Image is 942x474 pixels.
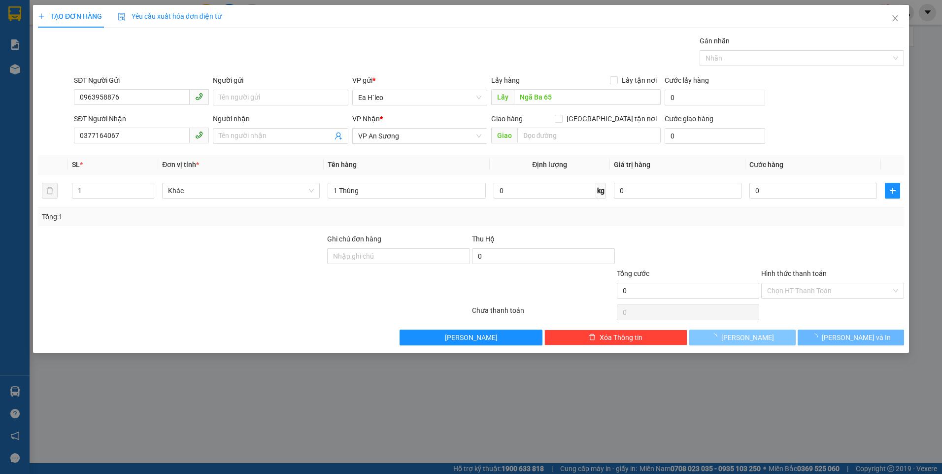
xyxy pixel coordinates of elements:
[614,161,650,169] span: Giá trị hàng
[596,183,606,199] span: kg
[162,161,199,169] span: Đơn vị tính
[352,115,380,123] span: VP Nhận
[74,75,209,86] div: SĐT Người Gửi
[885,183,900,199] button: plus
[721,332,774,343] span: [PERSON_NAME]
[689,330,796,345] button: [PERSON_NAME]
[328,161,357,169] span: Tên hàng
[42,183,58,199] button: delete
[600,332,642,343] span: Xóa Thông tin
[327,235,381,243] label: Ghi chú đơn hàng
[798,330,904,345] button: [PERSON_NAME] và In
[491,89,514,105] span: Lấy
[710,334,721,340] span: loading
[491,76,520,84] span: Lấy hàng
[72,161,80,169] span: SL
[517,128,661,143] input: Dọc đường
[352,75,487,86] div: VP gửi
[74,113,209,124] div: SĐT Người Nhận
[822,332,891,343] span: [PERSON_NAME] và In
[665,115,713,123] label: Cước giao hàng
[811,334,822,340] span: loading
[213,75,348,86] div: Người gửi
[749,161,783,169] span: Cước hàng
[491,128,517,143] span: Giao
[618,75,661,86] span: Lấy tận nơi
[213,113,348,124] div: Người nhận
[589,334,596,341] span: delete
[327,248,470,264] input: Ghi chú đơn hàng
[38,13,45,20] span: plus
[885,187,900,195] span: plus
[118,13,126,21] img: icon
[38,12,102,20] span: TẠO ĐƠN HÀNG
[617,270,649,277] span: Tổng cước
[195,93,203,101] span: phone
[118,12,222,20] span: Yêu cầu xuất hóa đơn điện tử
[544,330,687,345] button: deleteXóa Thông tin
[42,211,364,222] div: Tổng: 1
[491,115,523,123] span: Giao hàng
[514,89,661,105] input: Dọc đường
[335,132,342,140] span: user-add
[665,76,709,84] label: Cước lấy hàng
[400,330,542,345] button: [PERSON_NAME]
[881,5,909,33] button: Close
[665,90,765,105] input: Cước lấy hàng
[665,128,765,144] input: Cước giao hàng
[328,183,485,199] input: VD: Bàn, Ghế
[563,113,661,124] span: [GEOGRAPHIC_DATA] tận nơi
[532,161,567,169] span: Định lượng
[445,332,498,343] span: [PERSON_NAME]
[168,183,314,198] span: Khác
[195,131,203,139] span: phone
[471,305,616,322] div: Chưa thanh toán
[761,270,827,277] label: Hình thức thanh toán
[891,14,899,22] span: close
[472,235,495,243] span: Thu Hộ
[358,129,481,143] span: VP An Sương
[700,37,730,45] label: Gán nhãn
[614,183,741,199] input: 0
[358,90,481,105] span: Ea H`leo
